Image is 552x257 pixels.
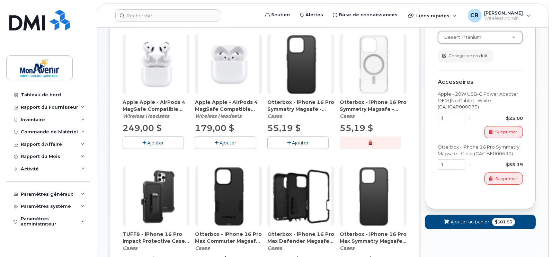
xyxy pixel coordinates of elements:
span: Apple Apple - AirPods 4 MagSafe Compatible with USB-C Charging Case (CAHEBE000063) [195,99,262,113]
img: accessory37018.JPG [343,166,404,227]
span: Ajouter [292,140,309,145]
em: Cases [123,245,137,251]
button: Ajouter [195,136,256,149]
a: Desert Titanium [438,31,523,44]
span: Otterbox - iPhone 16 Pro Max Symmetry Magsafe - Black (CACIBE000636) [340,231,407,245]
span: Otterbox - iPhone 16 Pro Max Defender Magsafe - Black (CACIBE000634) [267,231,334,245]
img: accessory37023.JPG [198,34,259,95]
span: 55,19 $ [340,123,373,133]
span: [PERSON_NAME] [484,10,523,16]
div: Apple - 20W USB-C Power Adapter OEM [No Cable] - White (CAHCAP000073) [438,91,523,110]
button: Ajouter [267,136,329,149]
em: Cases [195,245,210,251]
img: accessory37014.JPG [270,34,331,95]
div: Otterbox - iPhone 16 Pro Symmetry Magsafe - Clear (CACIBE000630) [340,99,407,119]
div: Otterbox - iPhone 16 Pro Symmetry Magsafe - Clear (CACIBE000630) [438,144,523,157]
button: Supprimer [484,172,523,185]
img: accessory37015.JPG [198,166,259,227]
button: Supprimer [484,126,523,138]
em: Cases [340,113,354,119]
div: $55.19 [473,161,523,168]
a: Base de connaissances [328,8,402,22]
div: Apple Apple - AirPods 4 MagSafe Compatible with Noise Cancellation and USB-C Charging Case - (CAH... [123,99,189,119]
span: Otterbox - iPhone 16 Pro Symmetry Magsafe - Clear (CACIBE000630) [340,99,407,113]
div: x [465,161,473,168]
span: 55,19 $ [267,123,301,133]
span: Supprimer [495,176,517,182]
img: accessory37021.JPG [126,166,187,227]
span: Desert Titanium [444,35,481,40]
span: Soutien [271,11,290,18]
div: x [465,115,473,122]
span: Changer de produit [448,53,488,59]
span: Ajouter [220,140,237,145]
em: Cases [340,245,354,251]
span: CB [471,11,479,20]
span: Base de connaissances [339,11,398,18]
span: Apple Apple - AirPods 4 MagSafe Compatible with Noise Cancellation and USB-C Charging Case - (CAH... [123,99,189,113]
div: Otterbox - iPhone 16 Pro Max Symmetry Magsafe - Black (CACIBE000636) [340,231,407,251]
img: accessory37016.JPG [270,166,331,227]
span: 179,00 $ [195,123,234,133]
span: Ajouter [148,140,164,145]
button: Ajouter [123,136,184,149]
span: Supprimer [495,129,517,135]
img: accessory37013.JPG [343,34,404,95]
img: accessory36513.JPG [126,34,187,95]
div: Otterbox - iPhone 16 Pro Symmetry Magsafe - Black (CACIBE000631) [267,99,334,119]
div: TUFF8 - iPhone 16 Pro Impact Protective Case w/ Holster - Black (CACIBE000643) [123,231,189,251]
span: 249,00 $ [123,123,162,133]
a: Alertes [295,8,328,22]
button: Ajouter au panier $601.83 [425,215,536,229]
span: Ajouter au panier [451,219,489,225]
div: Otterbox - iPhone 16 Pro Max Commuter Magsafe - Black (CACIBE000633) [195,231,262,251]
div: Accessoires [438,79,523,85]
div: $25.00 [473,115,523,122]
em: Cases [267,113,282,119]
input: Recherche [115,9,220,22]
span: $601.83 [492,218,515,226]
span: Otterbox - iPhone 16 Pro Symmetry Magsafe - Black (CACIBE000631) [267,99,334,113]
div: Otterbox - iPhone 16 Pro Max Defender Magsafe - Black (CACIBE000634) [267,231,334,251]
div: Liens rapides [403,9,462,23]
em: Cases [267,245,282,251]
em: Wireless Headsets [123,113,169,119]
span: Wireless Admin [484,16,523,21]
em: Wireless Headsets [195,113,241,119]
span: Liens rapides [416,13,449,18]
div: Apple Apple - AirPods 4 MagSafe Compatible with USB-C Charging Case (CAHEBE000063) [195,99,262,119]
span: TUFF8 - iPhone 16 Pro Impact Protective Case w/ Holster - Black (CACIBE000643) [123,231,189,245]
div: Chaima Ben Salah [463,9,535,23]
span: Alertes [305,11,323,18]
button: Changer de produit [438,50,493,62]
a: Soutien [260,8,295,22]
span: Otterbox - iPhone 16 Pro Max Commuter Magsafe - Black (CACIBE000633) [195,231,262,245]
